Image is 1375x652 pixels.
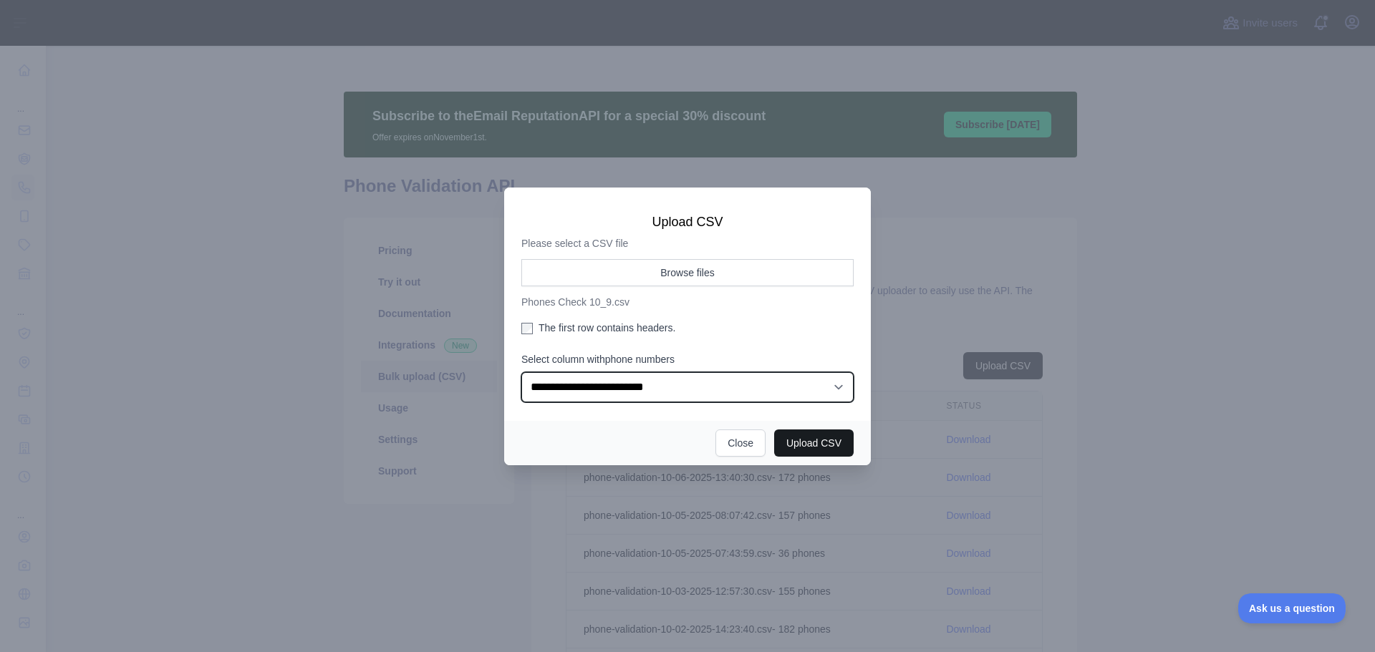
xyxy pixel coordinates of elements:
input: The first row contains headers. [521,323,533,334]
button: Browse files [521,259,854,286]
label: The first row contains headers. [521,321,854,335]
p: Phones Check 10_9.csv [521,295,854,309]
p: Please select a CSV file [521,236,854,250]
label: Select column with phone numbers [521,352,854,366]
h3: Upload CSV [521,213,854,230]
button: Close [715,429,766,457]
iframe: Toggle Customer Support [1238,593,1346,623]
button: Upload CSV [774,429,854,457]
